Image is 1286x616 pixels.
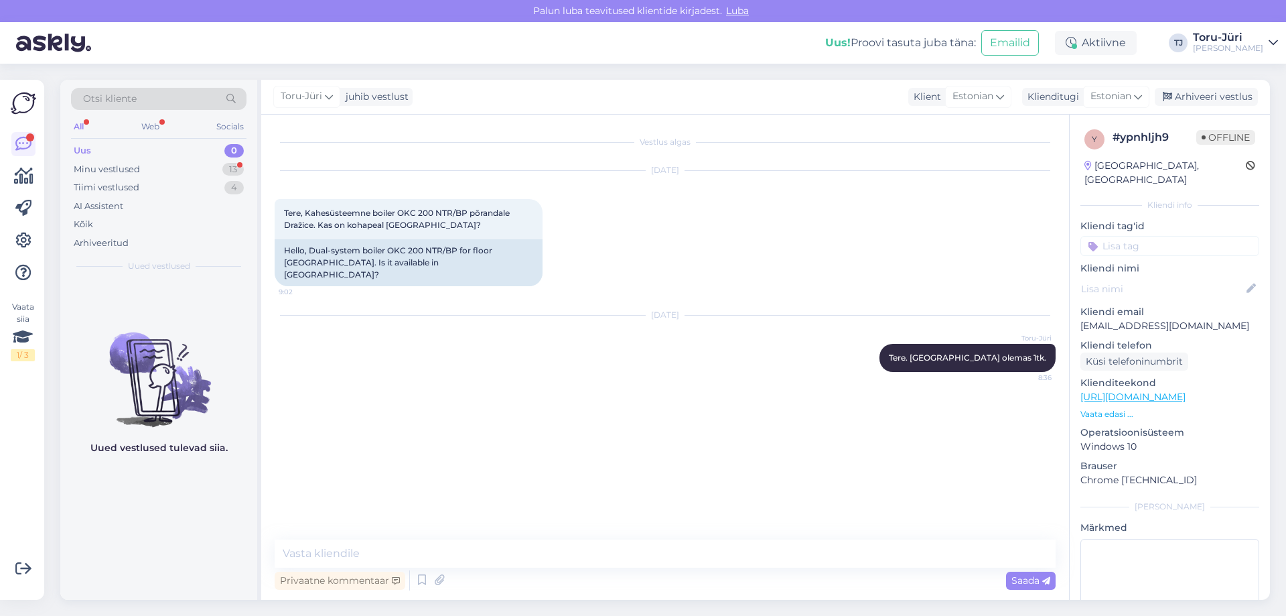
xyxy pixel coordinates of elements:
div: Proovi tasuta juba täna: [825,35,976,51]
div: [PERSON_NAME] [1080,501,1259,513]
p: Klienditeekond [1080,376,1259,390]
div: [DATE] [275,164,1056,176]
div: Privaatne kommentaar [275,572,405,590]
p: Kliendi telefon [1080,338,1259,353]
span: Otsi kliente [83,92,137,106]
p: Kliendi nimi [1080,261,1259,275]
p: Chrome [TECHNICAL_ID] [1080,473,1259,487]
div: 13 [222,163,244,176]
p: Kliendi email [1080,305,1259,319]
div: Socials [214,118,246,135]
div: Tiimi vestlused [74,181,139,194]
p: Windows 10 [1080,440,1259,454]
div: All [71,118,86,135]
div: Kõik [74,218,93,231]
span: y [1092,134,1097,144]
span: Tere. [GEOGRAPHIC_DATA] olemas 1tk. [889,353,1046,363]
span: Luba [722,5,753,17]
p: Kliendi tag'id [1080,219,1259,233]
div: Kliendi info [1080,199,1259,211]
span: Toru-Jüri [1001,333,1052,343]
div: Klienditugi [1022,90,1079,104]
a: Toru-Jüri[PERSON_NAME] [1193,32,1278,54]
span: 8:36 [1001,373,1052,383]
div: AI Assistent [74,200,123,213]
b: Uus! [825,36,851,49]
div: TJ [1169,34,1188,52]
p: Brauser [1080,459,1259,473]
div: Web [139,118,162,135]
span: Offline [1196,130,1255,145]
div: 1 / 3 [11,349,35,361]
div: Hello, Dual-system boiler OKC 200 NTR/BP for floor [GEOGRAPHIC_DATA]. Is it available in [GEOGRAP... [275,239,543,286]
span: Uued vestlused [128,260,190,272]
input: Lisa nimi [1081,282,1244,296]
div: Klient [908,90,941,104]
p: Vaata edasi ... [1080,408,1259,420]
div: Arhiveeri vestlus [1155,88,1258,106]
div: [DATE] [275,309,1056,321]
span: Saada [1011,574,1050,587]
p: [EMAIL_ADDRESS][DOMAIN_NAME] [1080,319,1259,333]
span: Estonian [952,89,993,104]
span: 9:02 [279,287,329,297]
div: Vaata siia [11,301,35,361]
div: Toru-Jüri [1193,32,1263,43]
button: Emailid [981,30,1039,56]
div: Küsi telefoninumbrit [1080,353,1188,371]
div: Arhiveeritud [74,237,129,250]
div: Aktiivne [1055,31,1137,55]
span: Toru-Jüri [281,89,322,104]
div: Minu vestlused [74,163,140,176]
span: Tere, Kahesüsteemne boiler OKC 200 NTR/BP põrandale Dražice. Kas on kohapeal [GEOGRAPHIC_DATA]? [284,208,512,230]
div: 0 [224,144,244,158]
a: [URL][DOMAIN_NAME] [1080,391,1186,403]
span: Estonian [1090,89,1131,104]
div: # ypnhljh9 [1113,129,1196,145]
img: No chats [60,308,257,429]
div: 4 [224,181,244,194]
div: juhib vestlust [340,90,409,104]
input: Lisa tag [1080,236,1259,256]
div: Vestlus algas [275,136,1056,148]
div: [GEOGRAPHIC_DATA], [GEOGRAPHIC_DATA] [1084,159,1246,187]
div: Uus [74,144,91,158]
p: Uued vestlused tulevad siia. [90,441,228,455]
p: Märkmed [1080,521,1259,535]
div: [PERSON_NAME] [1193,43,1263,54]
img: Askly Logo [11,90,36,116]
p: Operatsioonisüsteem [1080,426,1259,440]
